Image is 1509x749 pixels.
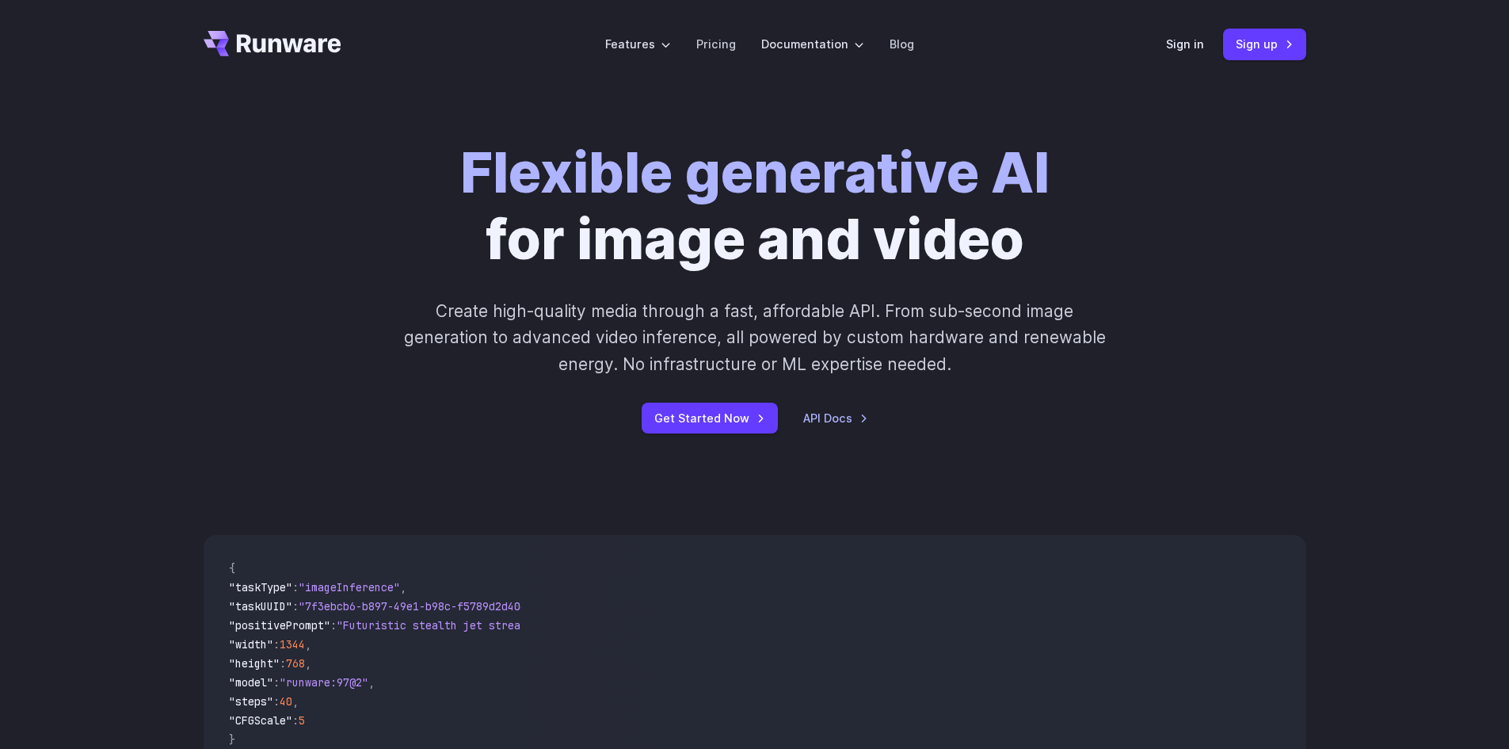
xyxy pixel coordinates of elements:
span: : [292,580,299,594]
span: "taskUUID" [229,599,292,613]
span: , [368,675,375,690]
span: "width" [229,637,273,652]
a: Sign in [1166,35,1204,53]
span: "height" [229,656,280,671]
span: "7f3ebcb6-b897-49e1-b98c-f5789d2d40d7" [299,599,539,613]
span: : [273,694,280,709]
label: Documentation [761,35,864,53]
a: API Docs [803,409,868,427]
span: "runware:97@2" [280,675,368,690]
span: : [330,618,337,632]
span: , [400,580,406,594]
span: "model" [229,675,273,690]
span: "steps" [229,694,273,709]
span: , [305,656,311,671]
span: 1344 [280,637,305,652]
a: Sign up [1223,29,1306,59]
p: Create high-quality media through a fast, affordable API. From sub-second image generation to adv... [402,298,1107,377]
strong: Flexible generative AI [460,139,1050,206]
span: : [273,675,280,690]
span: { [229,561,235,575]
span: : [280,656,286,671]
span: 40 [280,694,292,709]
span: 5 [299,713,305,728]
h1: for image and video [460,139,1050,273]
span: : [292,713,299,728]
span: } [229,732,235,747]
a: Go to / [204,31,341,56]
span: "Futuristic stealth jet streaking through a neon-lit cityscape with glowing purple exhaust" [337,618,913,632]
span: : [292,599,299,613]
span: : [273,637,280,652]
label: Features [605,35,671,53]
span: , [305,637,311,652]
a: Get Started Now [642,403,778,434]
a: Pricing [696,35,736,53]
span: "positivePrompt" [229,618,330,632]
a: Blog [890,35,914,53]
span: , [292,694,299,709]
span: "taskType" [229,580,292,594]
span: 768 [286,656,305,671]
span: "CFGScale" [229,713,292,728]
span: "imageInference" [299,580,400,594]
